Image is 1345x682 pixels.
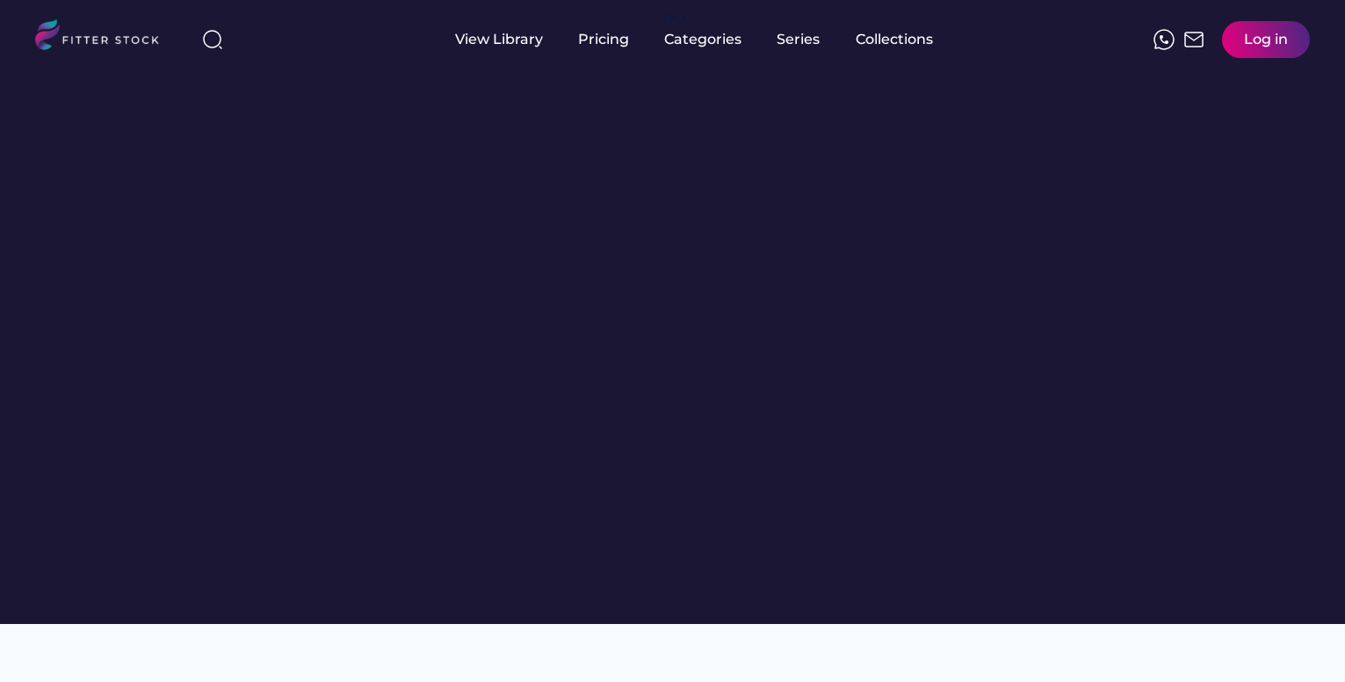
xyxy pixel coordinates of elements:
[202,29,223,50] img: search-normal%203.svg
[777,30,821,49] div: Series
[664,30,741,49] div: Categories
[1183,29,1204,50] img: Frame%2051.svg
[664,9,687,26] div: fvck
[856,30,933,49] div: Collections
[35,19,174,55] img: LOGO.svg
[578,30,629,49] div: Pricing
[455,30,543,49] div: View Library
[1153,29,1175,50] img: meteor-icons_whatsapp%20%281%29.svg
[1244,30,1288,49] div: Log in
